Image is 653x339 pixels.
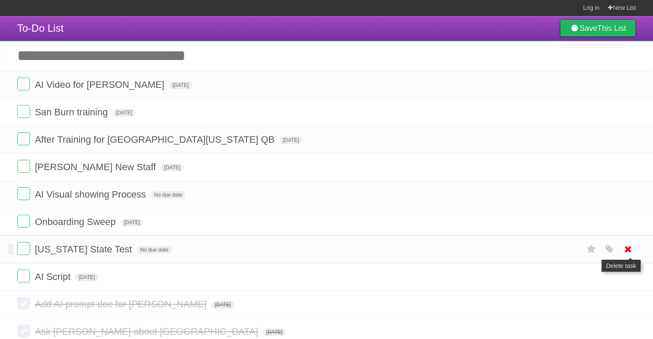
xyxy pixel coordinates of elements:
[75,273,98,281] span: [DATE]
[211,301,234,309] span: [DATE]
[17,215,30,228] label: Done
[583,242,600,256] label: Star task
[35,107,110,117] span: San Burn training
[35,189,148,200] span: AI Visual showing Process
[263,328,286,336] span: [DATE]
[161,164,184,171] span: [DATE]
[121,219,144,226] span: [DATE]
[169,81,192,89] span: [DATE]
[279,136,303,144] span: [DATE]
[560,20,636,37] a: SaveThis List
[35,134,276,145] span: After Training for [GEOGRAPHIC_DATA][US_STATE] QB
[17,160,30,173] label: Done
[35,271,73,282] span: AI Script
[35,79,167,90] span: AI Video for [PERSON_NAME]
[17,297,30,310] label: Done
[17,270,30,282] label: Done
[597,24,626,33] b: This List
[17,132,30,145] label: Done
[17,242,30,255] label: Done
[35,326,260,337] span: Ask [PERSON_NAME] about [GEOGRAPHIC_DATA]
[35,299,209,309] span: Add AI prompt doc for [PERSON_NAME]
[17,22,64,34] span: To-Do List
[17,78,30,90] label: Done
[17,105,30,118] label: Done
[35,216,118,227] span: Onboarding Sweep
[112,109,136,117] span: [DATE]
[151,191,185,199] span: No due date
[35,244,134,255] span: [US_STATE] State Test
[17,324,30,337] label: Done
[35,162,158,172] span: [PERSON_NAME] New Staff
[17,187,30,200] label: Done
[137,246,171,254] span: No due date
